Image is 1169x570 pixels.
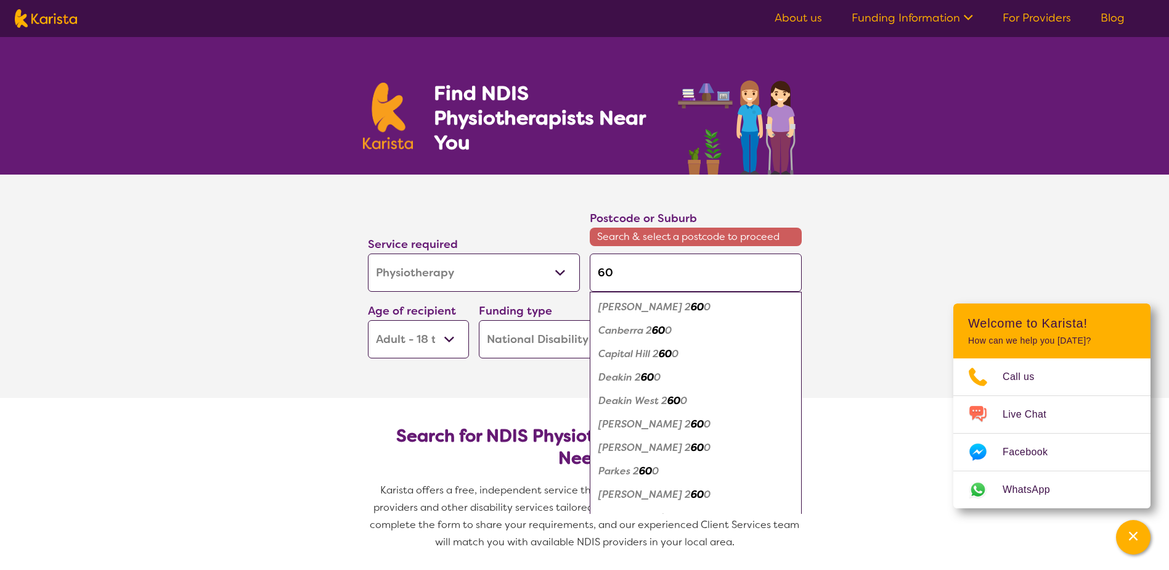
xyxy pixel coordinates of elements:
a: Blog [1101,10,1125,25]
em: Deakin West 2 [598,394,667,407]
em: 60 [652,324,665,337]
div: Deakin 2600 [596,366,796,389]
em: Parkes 2 [598,465,639,477]
em: 0 [652,465,659,477]
em: 0 [672,347,678,360]
label: Service required [368,237,458,252]
em: [PERSON_NAME] 2 [598,418,691,431]
em: Capital Hill 2 [598,347,659,360]
em: Canberra 2 [598,324,652,337]
span: Facebook [1003,443,1062,461]
em: 60 [691,441,704,454]
em: 60 [659,347,672,360]
label: Funding type [479,304,552,318]
em: 0 [654,371,661,384]
div: Russell 2600 [596,483,796,506]
em: 0 [672,511,678,524]
button: Channel Menu [1116,520,1151,555]
em: 60 [691,300,704,313]
em: Yarralumla 2 [598,511,659,524]
em: 0 [704,441,711,454]
img: physiotherapy [674,67,806,175]
a: Funding Information [852,10,973,25]
div: Capital Hill 2600 [596,342,796,366]
em: 60 [641,371,654,384]
h1: Find NDIS Physiotherapists Near You [434,81,662,155]
a: Web link opens in a new tab. [953,471,1151,508]
input: Type [590,254,802,292]
img: Karista logo [363,83,413,149]
h2: Search for NDIS Physiotherapy by Location & Needs [378,425,792,469]
em: 0 [665,324,672,337]
span: Live Chat [1003,405,1061,424]
label: Postcode or Suburb [590,211,697,226]
em: [PERSON_NAME] 2 [598,300,691,313]
span: Call us [1003,368,1049,386]
em: 60 [659,511,672,524]
a: For Providers [1003,10,1071,25]
div: Deakin West 2600 [596,389,796,413]
em: Deakin 2 [598,371,641,384]
h2: Welcome to Karista! [968,316,1136,331]
div: Channel Menu [953,304,1151,508]
em: 0 [704,488,711,501]
em: 60 [639,465,652,477]
label: Age of recipient [368,304,456,318]
em: 0 [680,394,687,407]
em: 60 [667,394,680,407]
div: Yarralumla 2600 [596,506,796,530]
div: Parkes 2600 [596,460,796,483]
em: 60 [691,418,704,431]
img: Karista logo [15,9,77,28]
em: [PERSON_NAME] 2 [598,488,691,501]
a: About us [775,10,822,25]
span: Search & select a postcode to proceed [590,228,802,246]
em: 0 [704,300,711,313]
em: 60 [691,488,704,501]
em: 0 [704,418,711,431]
span: WhatsApp [1003,481,1065,499]
div: Harman 2600 [596,413,796,436]
div: Hmas Harman 2600 [596,436,796,460]
div: Canberra 2600 [596,319,796,342]
p: Karista offers a free, independent service that connects you with NDIS physiotherapy providers an... [363,482,807,551]
ul: Choose channel [953,358,1151,508]
em: [PERSON_NAME] 2 [598,441,691,454]
p: How can we help you [DATE]? [968,336,1136,346]
div: Barton 2600 [596,295,796,319]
